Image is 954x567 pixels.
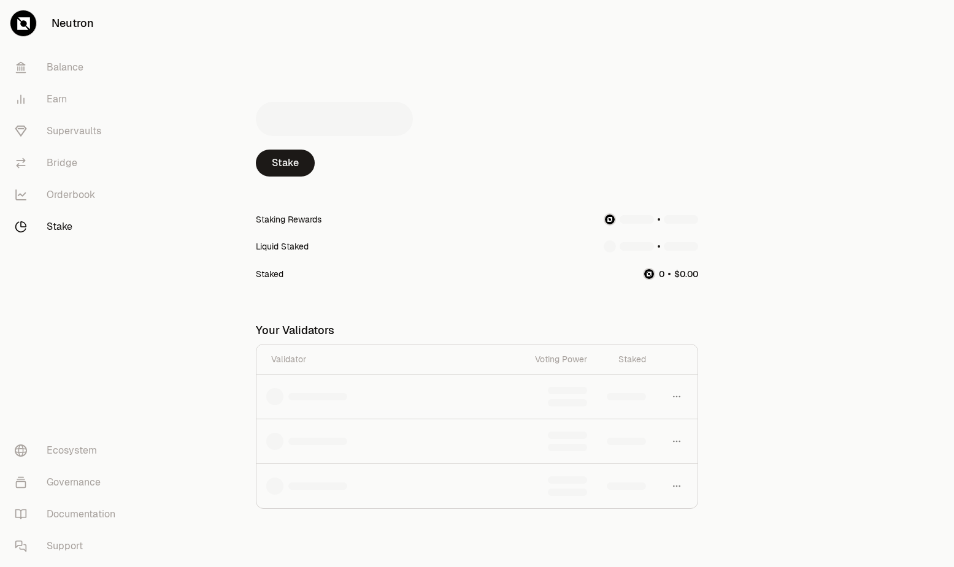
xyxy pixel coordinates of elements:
[607,353,646,365] div: Staked
[5,115,133,147] a: Supervaults
[256,213,321,226] div: Staking Rewards
[5,147,133,179] a: Bridge
[5,435,133,466] a: Ecosystem
[5,83,133,115] a: Earn
[5,498,133,530] a: Documentation
[256,344,525,375] th: Validator
[5,51,133,83] a: Balance
[644,269,654,279] img: NTRN Logo
[525,344,597,375] th: Voting Power
[5,530,133,562] a: Support
[256,240,309,253] div: Liquid Staked
[5,466,133,498] a: Governance
[605,215,615,224] img: NTRN Logo
[256,268,283,280] div: Staked
[256,150,315,177] a: Stake
[5,211,133,243] a: Stake
[5,179,133,211] a: Orderbook
[256,317,698,344] div: Your Validators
